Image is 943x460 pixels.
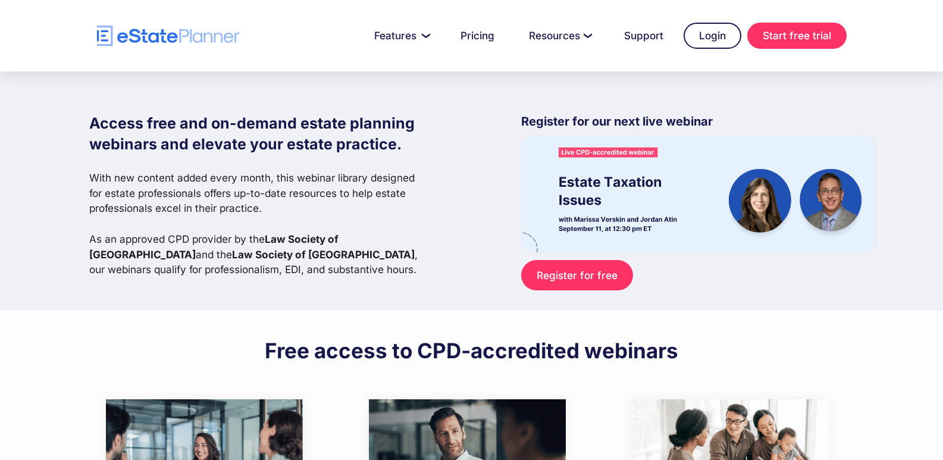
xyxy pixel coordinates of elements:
a: Pricing [446,24,509,48]
a: Register for free [521,260,632,290]
p: Register for our next live webinar [521,113,875,136]
a: Start free trial [747,23,847,49]
a: home [97,26,240,46]
strong: Law Society of [GEOGRAPHIC_DATA] [232,248,415,261]
h1: Access free and on-demand estate planning webinars and elevate your estate practice. [89,113,427,155]
strong: Law Society of [GEOGRAPHIC_DATA] [89,233,339,261]
a: Login [684,23,741,49]
a: Resources [515,24,604,48]
p: With new content added every month, this webinar library designed for estate professionals offers... [89,170,427,277]
img: eState Academy webinar [521,136,875,252]
h2: Free access to CPD-accredited webinars [265,337,678,364]
a: Support [610,24,678,48]
a: Features [360,24,440,48]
